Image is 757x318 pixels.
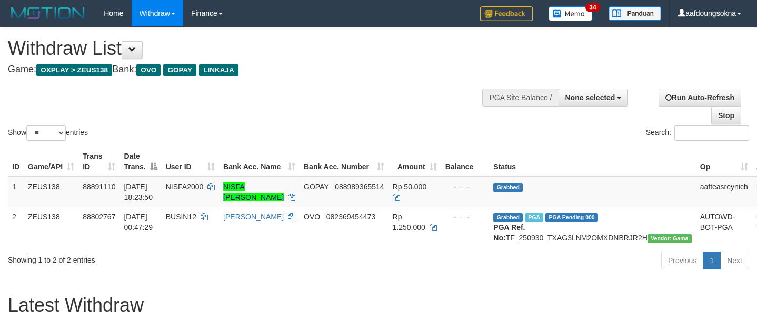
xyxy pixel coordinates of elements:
span: NISFA2000 [166,182,204,191]
th: User ID: activate to sort column ascending [162,147,219,177]
span: Copy 082369454473 to clipboard [326,213,375,221]
span: Marked by aafsreyleap [525,213,543,222]
td: aafteasreynich [696,177,752,207]
span: Grabbed [493,213,523,222]
span: Copy 088989365514 to clipboard [335,182,384,191]
span: None selected [565,93,615,102]
span: Rp 1.250.000 [393,213,425,232]
td: ZEUS138 [24,207,78,247]
img: MOTION_logo.png [8,5,88,21]
select: Showentries [26,125,66,141]
th: Amount: activate to sort column ascending [389,147,441,177]
td: 1 [8,177,24,207]
label: Search: [646,125,749,141]
h4: Game: Bank: [8,64,494,75]
div: - - - [445,181,485,192]
img: Button%20Memo.svg [549,6,593,21]
span: BUSIN12 [166,213,196,221]
span: 34 [585,3,600,12]
a: Previous [661,252,703,269]
span: 88891110 [83,182,115,191]
span: OVO [136,64,161,76]
a: 1 [703,252,721,269]
th: Status [489,147,695,177]
span: OVO [304,213,320,221]
th: Bank Acc. Name: activate to sort column ascending [219,147,300,177]
div: Showing 1 to 2 of 2 entries [8,250,307,265]
span: [DATE] 18:23:50 [124,182,153,201]
td: TF_250930_TXAG3LNM2OMXDNBRJR2H [489,207,695,247]
a: Stop [711,107,741,124]
span: [DATE] 00:47:29 [124,213,153,232]
span: 88802767 [83,213,115,221]
a: [PERSON_NAME] [223,213,284,221]
label: Show entries [8,125,88,141]
h1: Withdraw List [8,38,494,59]
span: Grabbed [493,183,523,192]
div: - - - [445,211,485,222]
td: AUTOWD-BOT-PGA [696,207,752,247]
span: GOPAY [304,182,328,191]
button: None selected [559,89,629,107]
td: 2 [8,207,24,247]
span: PGA Pending [545,213,598,222]
th: Balance [441,147,490,177]
b: PGA Ref. No: [493,223,525,242]
img: Feedback.jpg [480,6,533,21]
td: ZEUS138 [24,177,78,207]
a: Run Auto-Refresh [659,89,741,107]
th: Op: activate to sort column ascending [696,147,752,177]
th: Date Trans.: activate to sort column descending [119,147,161,177]
th: Trans ID: activate to sort column ascending [78,147,119,177]
a: NISFA [PERSON_NAME] [223,182,284,201]
span: Rp 50.000 [393,182,427,191]
span: Vendor URL: https://trx31.1velocity.biz [648,234,692,243]
img: panduan.png [609,6,661,21]
span: GOPAY [163,64,196,76]
input: Search: [674,125,749,141]
a: Next [720,252,749,269]
th: Bank Acc. Number: activate to sort column ascending [300,147,389,177]
h1: Latest Withdraw [8,295,749,316]
th: Game/API: activate to sort column ascending [24,147,78,177]
span: OXPLAY > ZEUS138 [36,64,112,76]
span: LINKAJA [199,64,238,76]
th: ID [8,147,24,177]
div: PGA Site Balance / [482,89,558,107]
